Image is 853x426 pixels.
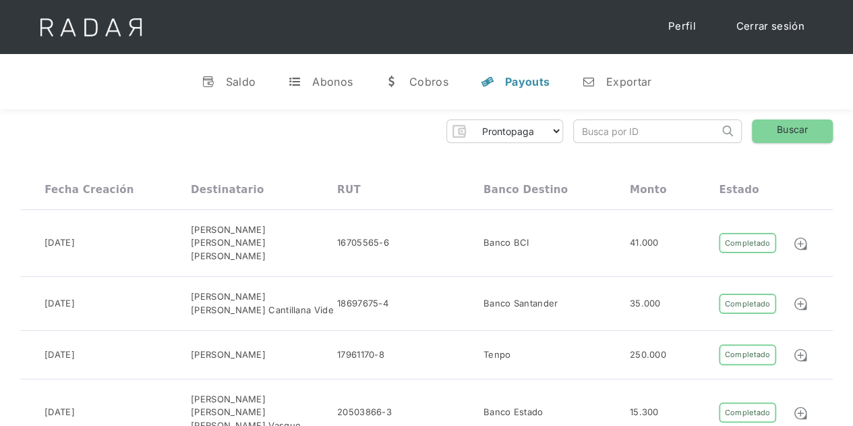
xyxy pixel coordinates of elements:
div: [PERSON_NAME] [PERSON_NAME] [PERSON_NAME] [191,223,337,263]
div: RUT [337,184,361,196]
div: 18697675-4 [337,297,388,311]
div: Completado [719,402,775,423]
div: Completado [719,344,775,365]
div: Completado [719,294,775,315]
div: w [385,75,399,88]
div: Completado [719,233,775,254]
div: [DATE] [45,297,75,311]
form: Form [446,119,563,143]
div: 35.000 [630,297,661,311]
a: Perfil [655,14,709,40]
div: 16705565-6 [337,236,389,250]
div: Estado [719,184,759,196]
div: [PERSON_NAME] [PERSON_NAME] Cantillana Vide [191,290,337,317]
img: Detalle [793,236,808,251]
div: [PERSON_NAME] [191,348,266,362]
img: Detalle [793,406,808,421]
div: Monto [630,184,667,196]
a: Buscar [752,119,833,143]
div: Banco destino [483,184,568,196]
div: [DATE] [45,236,75,250]
div: Saldo [226,75,256,88]
img: Detalle [793,296,808,311]
div: Abonos [312,75,353,88]
div: y [481,75,494,88]
div: 15.300 [630,406,659,419]
img: Detalle [793,348,808,363]
div: t [288,75,301,88]
a: Cerrar sesión [723,14,818,40]
div: Tenpo [483,348,511,362]
div: Exportar [606,75,651,88]
div: [DATE] [45,406,75,419]
div: Banco Estado [483,406,543,419]
div: 20503866-3 [337,406,392,419]
div: Banco BCI [483,236,529,250]
div: Banco Santander [483,297,558,311]
div: n [582,75,595,88]
div: 41.000 [630,236,659,250]
div: v [202,75,215,88]
input: Busca por ID [574,120,719,142]
div: Destinatario [191,184,264,196]
div: [DATE] [45,348,75,362]
div: Payouts [505,75,550,88]
div: Fecha creación [45,184,134,196]
div: 250.000 [630,348,666,362]
div: 17961170-8 [337,348,384,362]
div: Cobros [409,75,448,88]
